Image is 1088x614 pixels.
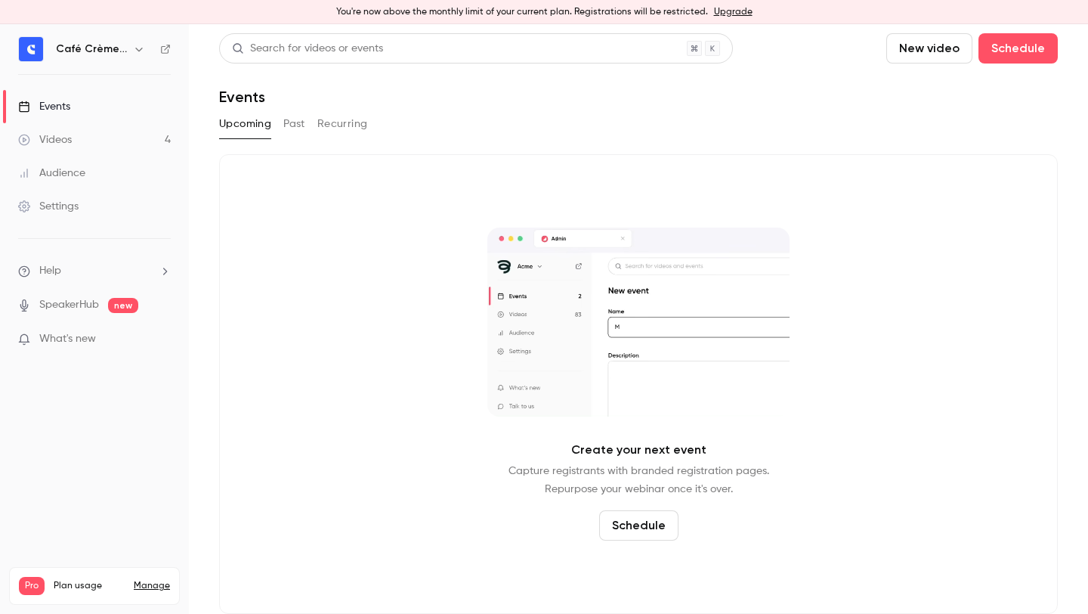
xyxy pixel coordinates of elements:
a: SpeakerHub [39,297,99,313]
button: Past [283,112,305,136]
div: Settings [18,199,79,214]
h1: Events [219,88,265,106]
button: Upcoming [219,112,271,136]
div: Videos [18,132,72,147]
div: Audience [18,166,85,181]
span: What's new [39,331,96,347]
h6: Café Crème Club [56,42,127,57]
div: Search for videos or events [232,41,383,57]
span: new [108,298,138,313]
div: Events [18,99,70,114]
a: Manage [134,580,170,592]
p: Capture registrants with branded registration pages. Repurpose your webinar once it's over. [508,462,769,498]
li: help-dropdown-opener [18,263,171,279]
button: Schedule [978,33,1058,64]
img: Café Crème Club [19,37,43,61]
span: Pro [19,577,45,595]
p: Create your next event [571,441,706,459]
span: Help [39,263,61,279]
a: Upgrade [714,6,753,18]
button: New video [886,33,972,64]
span: Plan usage [54,580,125,592]
button: Recurring [317,112,368,136]
button: Schedule [599,510,678,541]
